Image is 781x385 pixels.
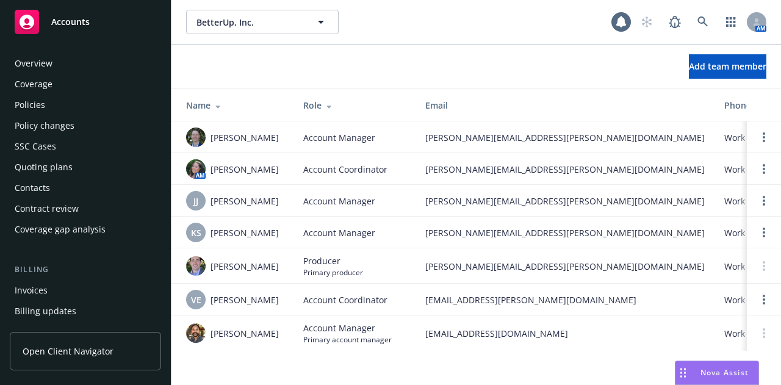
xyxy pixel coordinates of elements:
span: KS [191,226,201,239]
a: Search [691,10,715,34]
div: Quoting plans [15,157,73,177]
a: Coverage [10,74,161,94]
a: Accounts [10,5,161,39]
span: JJ [193,195,198,207]
span: BetterUp, Inc. [196,16,302,29]
div: Name [186,99,284,112]
div: Email [425,99,705,112]
span: Account Manager [303,131,375,144]
span: VE [191,293,201,306]
div: Overview [15,54,52,73]
span: [PERSON_NAME] [211,163,279,176]
a: Billing updates [10,301,161,321]
a: Contract review [10,199,161,218]
div: Coverage gap analysis [15,220,106,239]
div: Policy changes [15,116,74,135]
a: Open options [757,225,771,240]
span: Account Manager [303,195,375,207]
img: photo [186,128,206,147]
a: Coverage gap analysis [10,220,161,239]
img: photo [186,256,206,276]
div: Contract review [15,199,79,218]
button: Add team member [689,54,766,79]
div: Coverage [15,74,52,94]
span: [PERSON_NAME][EMAIL_ADDRESS][PERSON_NAME][DOMAIN_NAME] [425,195,705,207]
span: [PERSON_NAME] [211,131,279,144]
a: Open options [757,162,771,176]
div: SSC Cases [15,137,56,156]
span: [PERSON_NAME] [211,260,279,273]
a: Quoting plans [10,157,161,177]
span: [PERSON_NAME] [211,195,279,207]
span: Account Coordinator [303,293,387,306]
div: Billing [10,264,161,276]
span: [PERSON_NAME][EMAIL_ADDRESS][PERSON_NAME][DOMAIN_NAME] [425,226,705,239]
span: Account Manager [303,322,392,334]
span: Account Coordinator [303,163,387,176]
a: Open options [757,130,771,145]
a: Invoices [10,281,161,300]
span: [EMAIL_ADDRESS][DOMAIN_NAME] [425,327,705,340]
span: Producer [303,254,363,267]
div: Policies [15,95,45,115]
button: BetterUp, Inc. [186,10,339,34]
a: SSC Cases [10,137,161,156]
a: Start snowing [635,10,659,34]
div: Role [303,99,406,112]
span: Nova Assist [700,367,749,378]
a: Open options [757,193,771,208]
span: [EMAIL_ADDRESS][PERSON_NAME][DOMAIN_NAME] [425,293,705,306]
a: Report a Bug [663,10,687,34]
span: [PERSON_NAME] [211,226,279,239]
span: Primary producer [303,267,363,278]
span: Add team member [689,60,766,72]
div: Contacts [15,178,50,198]
span: [PERSON_NAME][EMAIL_ADDRESS][PERSON_NAME][DOMAIN_NAME] [425,260,705,273]
a: Policy changes [10,116,161,135]
span: Account Manager [303,226,375,239]
span: [PERSON_NAME][EMAIL_ADDRESS][PERSON_NAME][DOMAIN_NAME] [425,131,705,144]
a: Contacts [10,178,161,198]
span: Open Client Navigator [23,345,113,358]
span: [PERSON_NAME] [211,293,279,306]
div: Drag to move [675,361,691,384]
a: Open options [757,292,771,307]
img: photo [186,159,206,179]
div: Billing updates [15,301,76,321]
div: Invoices [15,281,48,300]
button: Nova Assist [675,361,759,385]
a: Overview [10,54,161,73]
span: Accounts [51,17,90,27]
a: Policies [10,95,161,115]
span: [PERSON_NAME][EMAIL_ADDRESS][PERSON_NAME][DOMAIN_NAME] [425,163,705,176]
span: Primary account manager [303,334,392,345]
img: photo [186,323,206,343]
a: Switch app [719,10,743,34]
span: [PERSON_NAME] [211,327,279,340]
